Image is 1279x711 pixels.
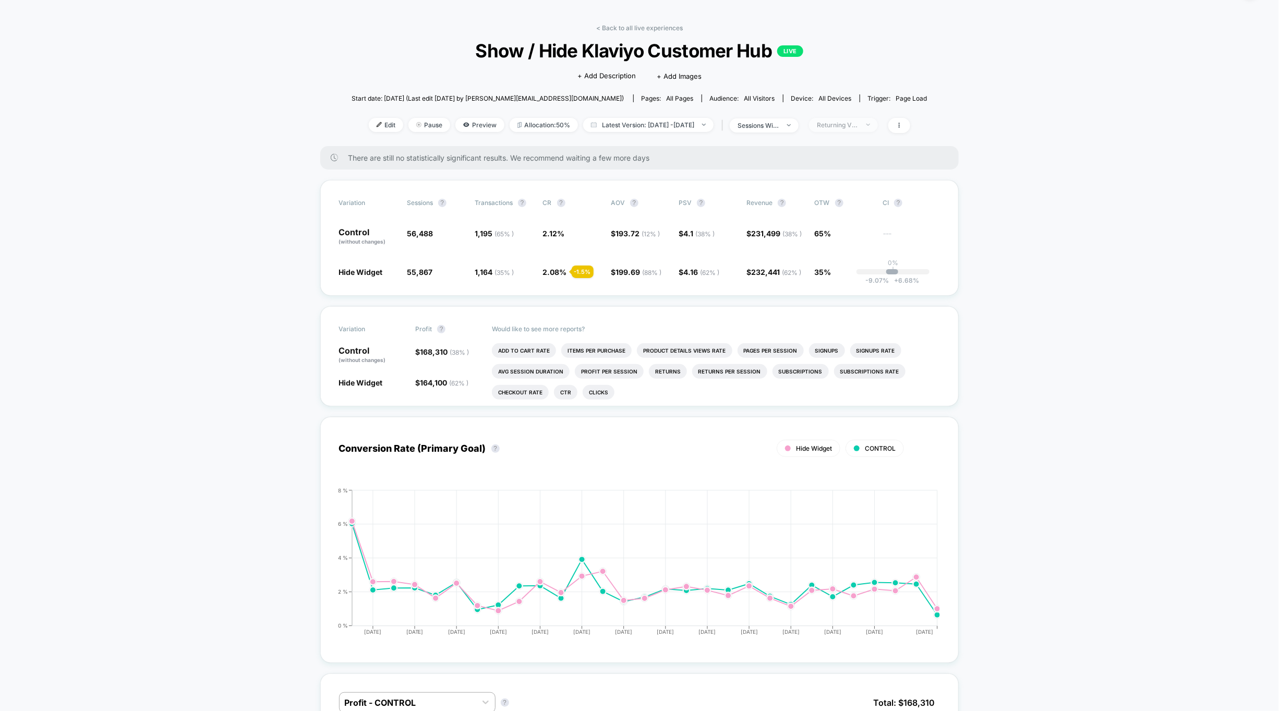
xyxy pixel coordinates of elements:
[415,347,469,356] span: $
[492,385,549,400] li: Checkout Rate
[815,229,831,238] span: 65%
[543,229,565,238] span: 2.12 %
[475,199,513,207] span: Transactions
[492,343,556,358] li: Add To Cart Rate
[490,629,507,635] tspan: [DATE]
[817,121,859,129] div: Returning Visitors
[501,698,509,707] button: ?
[407,199,433,207] span: Sessions
[491,444,500,453] button: ?
[406,629,423,635] tspan: [DATE]
[615,629,632,635] tspan: [DATE]
[475,229,514,238] span: 1,195
[591,122,597,127] img: calendar
[850,343,901,358] li: Signups Rate
[746,268,801,276] span: $
[819,94,852,102] span: all devices
[642,94,694,102] div: Pages:
[492,364,570,379] li: Avg Session Duration
[683,229,715,238] span: 4.1
[437,325,445,333] button: ?
[787,124,791,126] img: end
[450,348,469,356] span: ( 38 % )
[782,230,802,238] span: ( 38 % )
[883,231,940,246] span: ---
[815,199,872,207] span: OTW
[699,629,716,635] tspan: [DATE]
[611,268,661,276] span: $
[415,325,432,333] span: Profit
[596,24,683,32] a: < Back to all live experiences
[352,94,624,102] span: Start date: [DATE] (Last edit [DATE] by [PERSON_NAME][EMAIL_ADDRESS][DOMAIN_NAME])
[364,629,381,635] tspan: [DATE]
[883,199,940,207] span: CI
[420,378,468,387] span: 164,100
[865,276,889,284] span: -9.07 %
[572,266,594,278] div: - 1.5 %
[916,629,934,635] tspan: [DATE]
[575,364,644,379] li: Profit Per Session
[710,94,775,102] div: Audience:
[683,268,719,276] span: 4.16
[408,118,450,132] span: Pause
[561,343,632,358] li: Items Per Purchase
[611,199,625,207] span: AOV
[338,487,348,493] tspan: 8 %
[510,118,578,132] span: Allocation: 50%
[339,199,396,207] span: Variation
[543,199,552,207] span: CR
[583,385,614,400] li: Clicks
[834,364,906,379] li: Subscriptions Rate
[777,45,803,57] p: LIVE
[782,269,801,276] span: ( 62 % )
[796,444,832,452] span: Hide Widget
[657,72,702,80] span: + Add Images
[492,325,940,333] p: Would like to see more reports?
[543,268,567,276] span: 2.08 %
[583,118,714,132] span: Latest Version: [DATE] - [DATE]
[338,622,348,629] tspan: 0 %
[339,357,386,363] span: (without changes)
[815,268,831,276] span: 35%
[380,40,898,62] span: Show / Hide Klaviyo Customer Hub
[338,555,348,561] tspan: 4 %
[494,230,514,238] span: ( 65 % )
[888,259,898,267] p: 0%
[573,629,590,635] tspan: [DATE]
[751,268,801,276] span: 232,441
[616,229,660,238] span: 193.72
[692,364,767,379] li: Returns Per Session
[695,230,715,238] span: ( 38 % )
[894,276,898,284] span: +
[649,364,687,379] li: Returns
[577,71,636,81] span: + Add Description
[751,229,802,238] span: 231,499
[369,118,403,132] span: Edit
[338,521,348,527] tspan: 6 %
[475,268,514,276] span: 1,164
[455,118,504,132] span: Preview
[630,199,638,207] button: ?
[407,229,433,238] span: 56,488
[420,347,469,356] span: 168,310
[746,199,773,207] span: Revenue
[657,629,674,635] tspan: [DATE]
[329,488,930,644] div: CONVERSION_RATE
[339,346,405,364] p: Control
[738,122,779,129] div: sessions with impression
[416,122,421,127] img: end
[702,124,706,126] img: end
[778,199,786,207] button: ?
[616,268,661,276] span: 199.69
[339,325,396,333] span: Variation
[339,238,386,245] span: (without changes)
[892,267,894,274] p: |
[889,276,919,284] span: 6.68 %
[415,378,468,387] span: $
[866,629,884,635] tspan: [DATE]
[339,268,383,276] span: Hide Widget
[773,364,829,379] li: Subscriptions
[611,229,660,238] span: $
[667,94,694,102] span: all pages
[809,343,845,358] li: Signups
